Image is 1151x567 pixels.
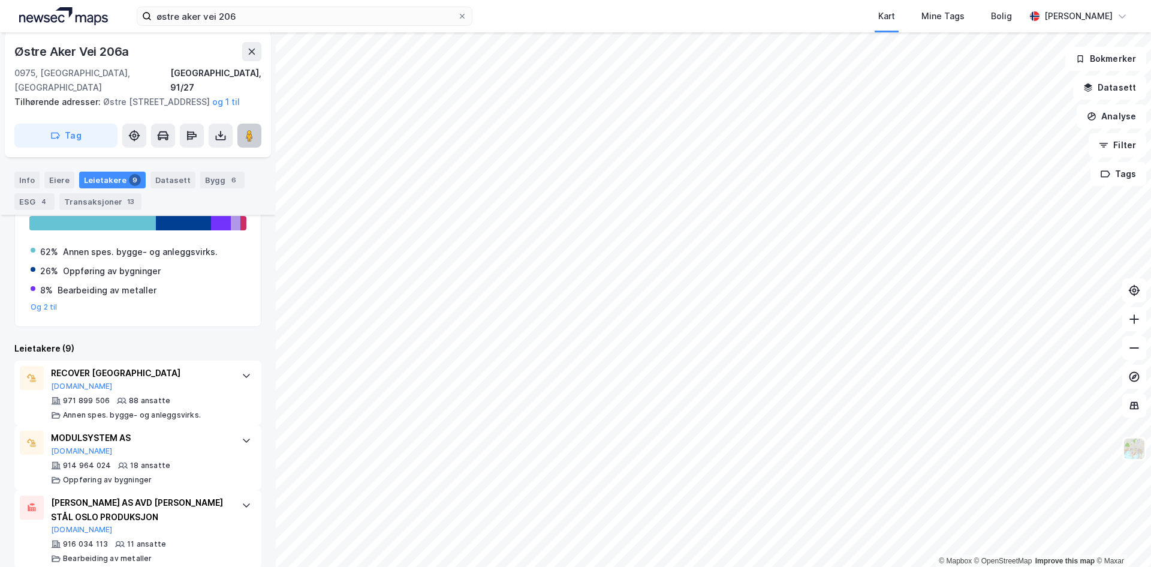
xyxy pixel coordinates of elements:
[51,496,230,524] div: [PERSON_NAME] AS AVD [PERSON_NAME] STÅL OSLO PRODUKSJON
[152,7,457,25] input: Søk på adresse, matrikkel, gårdeiere, leietakere eller personer
[991,9,1012,23] div: Bolig
[14,42,131,61] div: Østre Aker Vei 206a
[51,431,230,445] div: MODULSYSTEM AS
[1091,509,1151,567] iframe: Chat Widget
[921,9,965,23] div: Mine Tags
[14,97,103,107] span: Tilhørende adresser:
[939,557,972,565] a: Mapbox
[51,382,113,391] button: [DOMAIN_NAME]
[14,66,170,95] div: 0975, [GEOGRAPHIC_DATA], [GEOGRAPHIC_DATA]
[1073,76,1146,100] button: Datasett
[63,410,201,420] div: Annen spes. bygge- og anleggsvirks.
[125,196,137,208] div: 13
[40,264,58,278] div: 26%
[63,475,152,485] div: Oppføring av bygninger
[1044,9,1113,23] div: [PERSON_NAME]
[1091,509,1151,567] div: Kontrollprogram for chat
[14,95,252,109] div: Østre [STREET_ADDRESS]
[79,172,146,188] div: Leietakere
[14,193,55,210] div: ESG
[150,172,195,188] div: Datasett
[1089,133,1146,157] button: Filter
[19,7,108,25] img: logo.a4113a55bc3d86da70a041830d287a7e.svg
[1123,437,1146,460] img: Z
[63,539,108,549] div: 916 034 113
[1090,162,1146,186] button: Tags
[130,461,170,470] div: 18 ansatte
[40,283,53,298] div: 8%
[63,264,161,278] div: Oppføring av bygninger
[1035,557,1095,565] a: Improve this map
[127,539,166,549] div: 11 ansatte
[1065,47,1146,71] button: Bokmerker
[51,366,230,380] div: RECOVER [GEOGRAPHIC_DATA]
[59,193,141,210] div: Transaksjoner
[228,174,240,186] div: 6
[40,245,58,259] div: 62%
[129,396,170,406] div: 88 ansatte
[974,557,1032,565] a: OpenStreetMap
[31,302,58,312] button: Og 2 til
[63,554,152,563] div: Bearbeiding av metaller
[51,525,113,535] button: [DOMAIN_NAME]
[1077,104,1146,128] button: Analyse
[51,446,113,456] button: [DOMAIN_NAME]
[878,9,895,23] div: Kart
[63,461,111,470] div: 914 964 024
[44,172,74,188] div: Eiere
[38,196,50,208] div: 4
[63,245,218,259] div: Annen spes. bygge- og anleggsvirks.
[14,172,40,188] div: Info
[129,174,141,186] div: 9
[200,172,245,188] div: Bygg
[58,283,156,298] div: Bearbeiding av metaller
[63,396,110,406] div: 971 899 506
[14,124,117,148] button: Tag
[14,341,261,356] div: Leietakere (9)
[170,66,261,95] div: [GEOGRAPHIC_DATA], 91/27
